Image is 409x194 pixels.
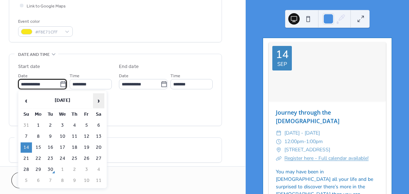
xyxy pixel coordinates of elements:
[33,109,44,120] th: Mo
[21,175,32,186] td: 5
[93,153,104,164] td: 27
[284,137,304,146] span: 12:00pm
[284,146,330,154] span: [STREET_ADDRESS]
[93,109,104,120] th: Sa
[21,131,32,142] td: 7
[57,153,68,164] td: 24
[33,131,44,142] td: 8
[45,175,56,186] td: 7
[276,109,339,125] a: Journey through the [DEMOGRAPHIC_DATA]
[57,131,68,142] td: 10
[277,62,287,67] div: Sep
[276,49,289,60] div: 14
[276,129,282,137] div: ​
[93,120,104,131] td: 6
[284,129,320,137] span: [DATE] - [DATE]
[45,164,56,175] td: 30
[81,175,92,186] td: 10
[21,120,32,131] td: 31
[284,155,369,162] a: Register here - Full calendar available!
[69,109,80,120] th: Th
[57,142,68,153] td: 17
[69,164,80,175] td: 2
[18,72,28,80] span: Date
[33,142,44,153] td: 15
[70,72,80,80] span: Time
[69,175,80,186] td: 9
[81,131,92,142] td: 12
[33,164,44,175] td: 29
[45,142,56,153] td: 16
[33,93,92,109] th: [DATE]
[276,146,282,154] div: ​
[69,153,80,164] td: 25
[93,164,104,175] td: 4
[21,164,32,175] td: 28
[21,109,32,120] th: Su
[18,63,40,70] div: Start date
[81,153,92,164] td: 26
[81,142,92,153] td: 19
[18,51,50,58] span: Date and time
[45,153,56,164] td: 23
[21,94,32,108] span: ‹
[119,63,139,70] div: End date
[33,175,44,186] td: 6
[170,72,180,80] span: Time
[81,109,92,120] th: Fr
[33,153,44,164] td: 22
[45,109,56,120] th: Tu
[57,175,68,186] td: 8
[119,72,129,80] span: Date
[69,131,80,142] td: 11
[93,142,104,153] td: 20
[18,18,71,25] div: Event color
[11,172,55,188] button: Cancel
[93,175,104,186] td: 11
[21,142,32,153] td: 14
[69,120,80,131] td: 4
[276,154,282,163] div: ​
[33,120,44,131] td: 1
[93,94,104,108] span: ›
[93,131,104,142] td: 13
[57,120,68,131] td: 3
[81,120,92,131] td: 5
[45,120,56,131] td: 2
[45,131,56,142] td: 9
[81,164,92,175] td: 3
[21,153,32,164] td: 21
[276,137,282,146] div: ​
[57,164,68,175] td: 1
[69,142,80,153] td: 18
[35,28,61,36] span: #F8E71CFF
[306,137,323,146] span: 1:00pm
[304,137,306,146] span: -
[57,109,68,120] th: We
[27,2,66,10] span: Link to Google Maps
